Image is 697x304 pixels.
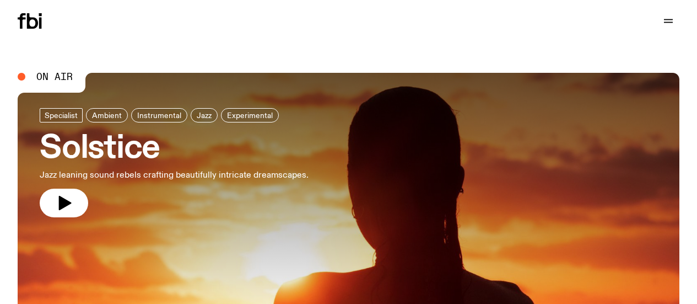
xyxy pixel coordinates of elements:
span: Instrumental [137,111,181,119]
span: Jazz [197,111,212,119]
a: Ambient [86,108,128,122]
a: Experimental [221,108,279,122]
a: SolsticeJazz leaning sound rebels crafting beautifully intricate dreamscapes. [40,108,309,217]
span: Experimental [227,111,273,119]
p: Jazz leaning sound rebels crafting beautifully intricate dreamscapes. [40,169,309,182]
a: Jazz [191,108,218,122]
a: Instrumental [131,108,187,122]
h3: Solstice [40,134,309,164]
span: Specialist [45,111,78,119]
a: Specialist [40,108,83,122]
span: Ambient [92,111,122,119]
span: On Air [36,72,73,82]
